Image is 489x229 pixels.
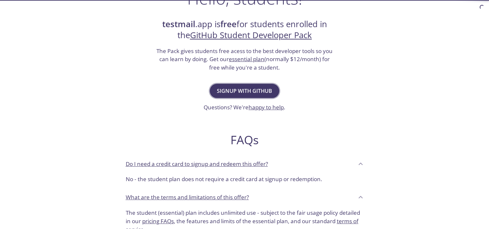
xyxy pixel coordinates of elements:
p: What are the terms and limitations of this offer? [126,193,249,202]
a: pricing FAQs [142,217,174,225]
div: Do I need a credit card to signup and redeem this offer? [121,172,369,189]
h2: .app is for students enrolled in the [156,19,334,41]
a: GitHub Student Developer Pack [190,29,312,41]
p: No - the student plan does not require a credit card at signup or redemption. [126,175,364,183]
h2: FAQs [121,133,369,147]
h3: The Pack gives students free acess to the best developer tools so you can learn by doing. Get our... [156,47,334,72]
a: essential plan [229,55,264,63]
p: Do I need a credit card to signup and redeem this offer? [126,160,268,168]
strong: free [220,18,237,30]
h3: Questions? We're . [204,103,285,112]
button: Signup with GitHub [210,84,279,98]
span: Signup with GitHub [217,86,272,95]
strong: testmail [162,18,195,30]
div: What are the terms and limitations of this offer? [121,189,369,206]
div: Do I need a credit card to signup and redeem this offer? [121,155,369,172]
a: happy to help [249,104,284,111]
